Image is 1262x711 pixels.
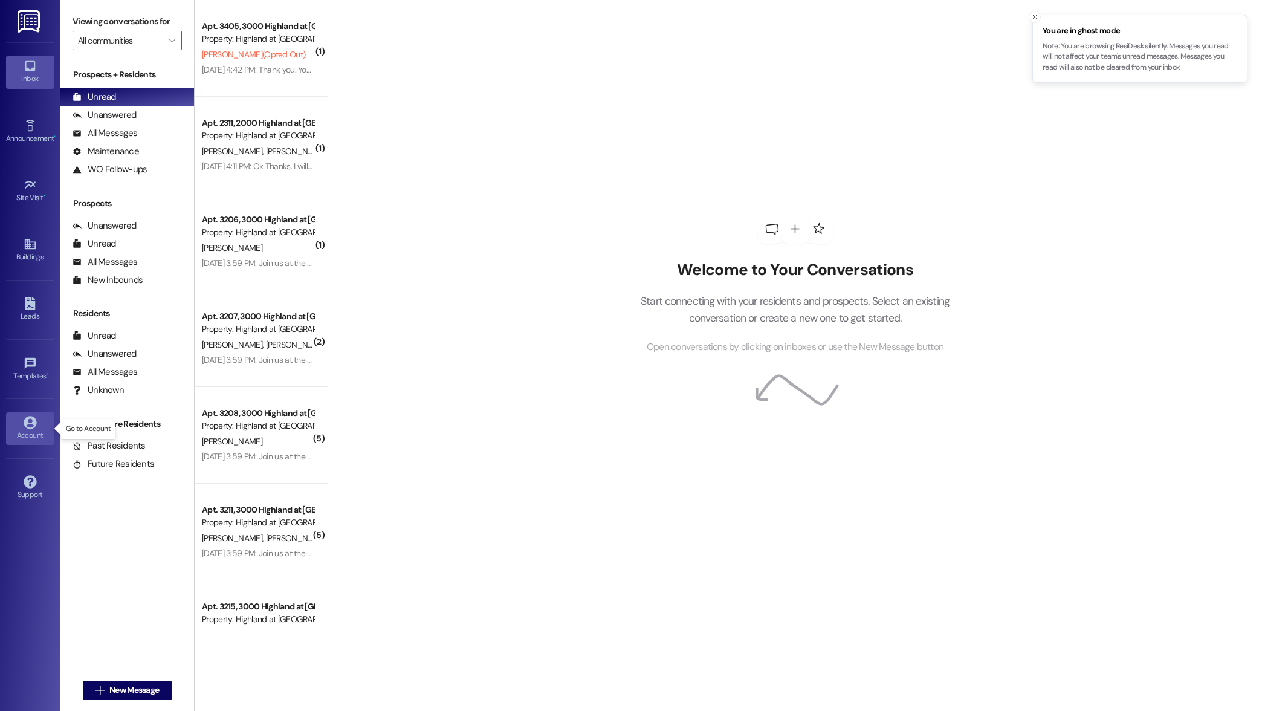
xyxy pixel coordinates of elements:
[202,436,262,447] span: [PERSON_NAME]
[73,274,143,287] div: New Inbounds
[73,458,154,470] div: Future Residents
[6,56,54,88] a: Inbox
[60,418,194,430] div: Past + Future Residents
[60,68,194,81] div: Prospects + Residents
[202,613,314,626] div: Property: Highland at [GEOGRAPHIC_DATA]
[47,370,48,378] span: •
[60,307,194,320] div: Residents
[202,354,858,365] div: [DATE] 3:59 PM: Join us at the clubhouse tonight at 6 PM for a fun evening of Pizza & Bingo! 🍕🎉 B...
[73,348,137,360] div: Unanswered
[95,686,105,695] i: 
[202,451,858,462] div: [DATE] 3:59 PM: Join us at the clubhouse tonight at 6 PM for a fun evening of Pizza & Bingo! 🍕🎉 B...
[623,293,968,327] p: Start connecting with your residents and prospects. Select an existing conversation or create a n...
[169,36,175,45] i: 
[202,258,858,268] div: [DATE] 3:59 PM: Join us at the clubhouse tonight at 6 PM for a fun evening of Pizza & Bingo! 🍕🎉 B...
[266,339,330,350] span: [PERSON_NAME]
[73,330,116,342] div: Unread
[202,339,266,350] span: [PERSON_NAME]
[202,600,314,613] div: Apt. 3215, 3000 Highland at [GEOGRAPHIC_DATA]
[266,533,326,544] span: [PERSON_NAME]
[18,10,42,33] img: ResiDesk Logo
[202,146,266,157] span: [PERSON_NAME]
[202,516,314,529] div: Property: Highland at [GEOGRAPHIC_DATA]
[73,12,182,31] label: Viewing conversations for
[202,64,799,75] div: [DATE] 4:42 PM: Thank you. You will no longer receive texts from this thread. Please reply with '...
[623,261,968,280] h2: Welcome to Your Conversations
[202,20,314,33] div: Apt. 3405, 3000 Highland at [GEOGRAPHIC_DATA]
[202,161,355,172] div: [DATE] 4:11 PM: Ok Thanks. I will let him know.
[202,242,262,253] span: [PERSON_NAME]
[202,323,314,336] div: Property: Highland at [GEOGRAPHIC_DATA]
[266,146,326,157] span: [PERSON_NAME]
[66,424,111,434] p: Go to Account
[647,340,943,355] span: Open conversations by clicking on inboxes or use the New Message button
[202,504,314,516] div: Apt. 3211, 3000 Highland at [GEOGRAPHIC_DATA]
[73,384,124,397] div: Unknown
[73,109,137,122] div: Unanswered
[73,238,116,250] div: Unread
[60,197,194,210] div: Prospects
[202,420,314,432] div: Property: Highland at [GEOGRAPHIC_DATA]
[83,681,172,700] button: New Message
[44,192,45,200] span: •
[6,293,54,326] a: Leads
[202,49,305,60] span: [PERSON_NAME] (Opted Out)
[202,213,314,226] div: Apt. 3206, 3000 Highland at [GEOGRAPHIC_DATA]
[202,310,314,323] div: Apt. 3207, 3000 Highland at [GEOGRAPHIC_DATA]
[109,684,159,696] span: New Message
[202,117,314,129] div: Apt. 2311, 2000 Highland at [GEOGRAPHIC_DATA]
[1043,41,1237,73] p: Note: You are browsing ResiDesk silently. Messages you read will not affect your team's unread me...
[1043,25,1237,37] span: You are in ghost mode
[202,33,314,45] div: Property: Highland at [GEOGRAPHIC_DATA]
[202,407,314,420] div: Apt. 3208, 3000 Highland at [GEOGRAPHIC_DATA]
[6,175,54,207] a: Site Visit •
[202,226,314,239] div: Property: Highland at [GEOGRAPHIC_DATA]
[6,412,54,445] a: Account
[202,533,266,544] span: [PERSON_NAME]
[1029,11,1041,23] button: Close toast
[73,145,139,158] div: Maintenance
[73,366,137,378] div: All Messages
[6,472,54,504] a: Support
[202,129,314,142] div: Property: Highland at [GEOGRAPHIC_DATA]
[78,31,163,50] input: All communities
[6,353,54,386] a: Templates •
[54,132,56,141] span: •
[73,91,116,103] div: Unread
[202,548,858,559] div: [DATE] 3:59 PM: Join us at the clubhouse tonight at 6 PM for a fun evening of Pizza & Bingo! 🍕🎉 B...
[73,163,147,176] div: WO Follow-ups
[6,234,54,267] a: Buildings
[73,127,137,140] div: All Messages
[73,219,137,232] div: Unanswered
[73,440,146,452] div: Past Residents
[73,256,137,268] div: All Messages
